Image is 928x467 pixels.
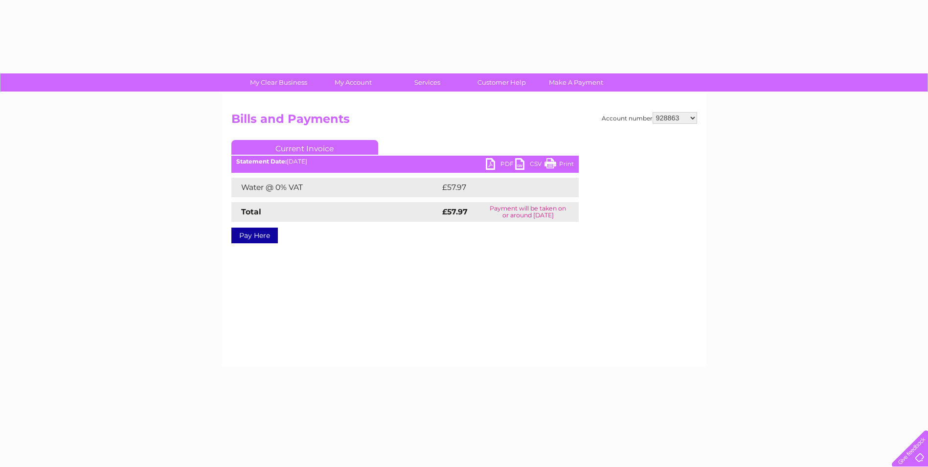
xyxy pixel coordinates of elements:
[515,158,544,172] a: CSV
[231,112,697,131] h2: Bills and Payments
[387,73,468,92] a: Services
[313,73,393,92] a: My Account
[440,178,559,197] td: £57.97
[486,158,515,172] a: PDF
[477,202,579,222] td: Payment will be taken on or around [DATE]
[461,73,542,92] a: Customer Help
[241,207,261,216] strong: Total
[231,158,579,165] div: [DATE]
[236,158,287,165] b: Statement Date:
[442,207,468,216] strong: £57.97
[238,73,319,92] a: My Clear Business
[231,178,440,197] td: Water @ 0% VAT
[231,140,378,155] a: Current Invoice
[602,112,697,124] div: Account number
[536,73,616,92] a: Make A Payment
[544,158,574,172] a: Print
[231,228,278,243] a: Pay Here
